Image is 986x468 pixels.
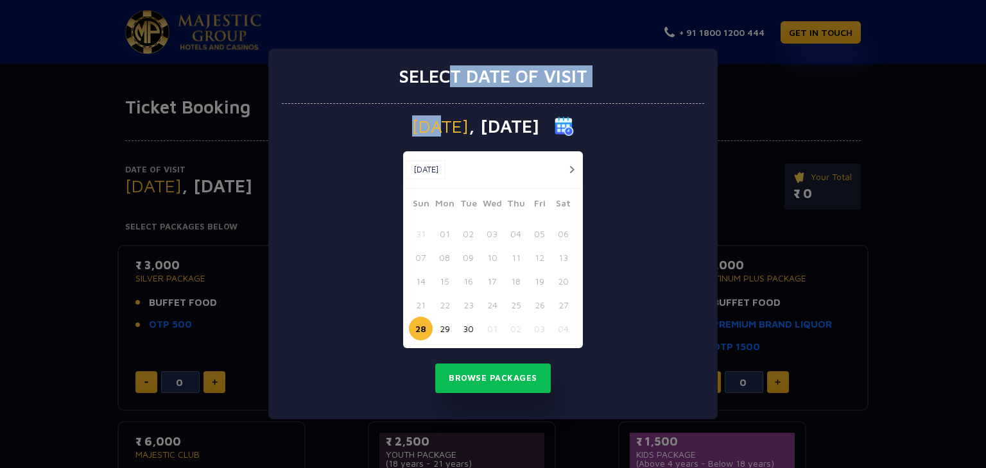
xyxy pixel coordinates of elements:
img: calender icon [555,117,574,136]
span: Tue [456,196,480,214]
span: Mon [433,196,456,214]
button: 01 [433,222,456,246]
button: 08 [433,246,456,269]
button: 18 [504,269,528,293]
button: 29 [433,317,456,340]
button: 12 [528,246,551,269]
button: 25 [504,293,528,317]
button: 23 [456,293,480,317]
button: 05 [528,222,551,246]
button: 31 [409,222,433,246]
button: 21 [409,293,433,317]
button: 27 [551,293,575,317]
button: 19 [528,269,551,293]
button: 13 [551,246,575,269]
button: [DATE] [406,160,445,180]
button: 17 [480,269,504,293]
button: 04 [551,317,575,340]
button: 09 [456,246,480,269]
button: Browse Packages [435,364,551,393]
button: 06 [551,222,575,246]
span: Sun [409,196,433,214]
button: 02 [504,317,528,340]
button: 04 [504,222,528,246]
button: 26 [528,293,551,317]
span: Wed [480,196,504,214]
button: 03 [528,317,551,340]
button: 16 [456,269,480,293]
button: 22 [433,293,456,317]
span: Thu [504,196,528,214]
button: 15 [433,269,456,293]
button: 10 [480,246,504,269]
button: 20 [551,269,575,293]
button: 30 [456,317,480,340]
button: 03 [480,222,504,246]
span: Fri [528,196,551,214]
button: 24 [480,293,504,317]
button: 28 [409,317,433,340]
button: 02 [456,222,480,246]
h3: Select date of visit [399,65,587,87]
span: [DATE] [412,117,469,135]
button: 01 [480,317,504,340]
button: 07 [409,246,433,269]
button: 14 [409,269,433,293]
span: , [DATE] [469,117,539,135]
span: Sat [551,196,575,214]
button: 11 [504,246,528,269]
